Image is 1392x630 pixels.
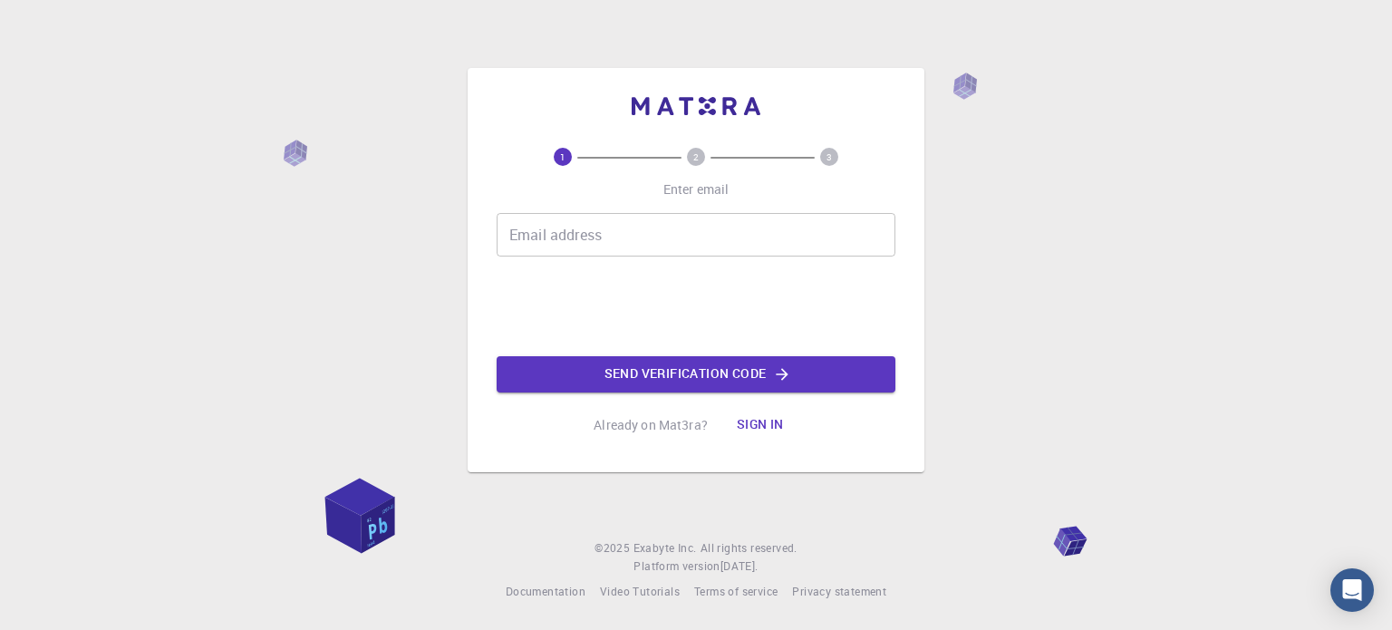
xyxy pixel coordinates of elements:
[694,584,778,598] span: Terms of service
[693,150,699,163] text: 2
[594,539,633,557] span: © 2025
[663,180,730,199] p: Enter email
[558,271,834,342] iframe: reCAPTCHA
[633,540,697,555] span: Exabyte Inc.
[701,539,797,557] span: All rights reserved.
[792,583,886,601] a: Privacy statement
[497,356,895,393] button: Send verification code
[633,539,697,557] a: Exabyte Inc.
[1330,568,1374,612] div: Open Intercom Messenger
[506,583,585,601] a: Documentation
[826,150,832,163] text: 3
[720,558,759,573] span: [DATE] .
[560,150,565,163] text: 1
[600,584,680,598] span: Video Tutorials
[594,416,708,434] p: Already on Mat3ra?
[633,557,720,576] span: Platform version
[600,583,680,601] a: Video Tutorials
[694,583,778,601] a: Terms of service
[722,407,798,443] button: Sign in
[506,584,585,598] span: Documentation
[720,557,759,576] a: [DATE].
[792,584,886,598] span: Privacy statement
